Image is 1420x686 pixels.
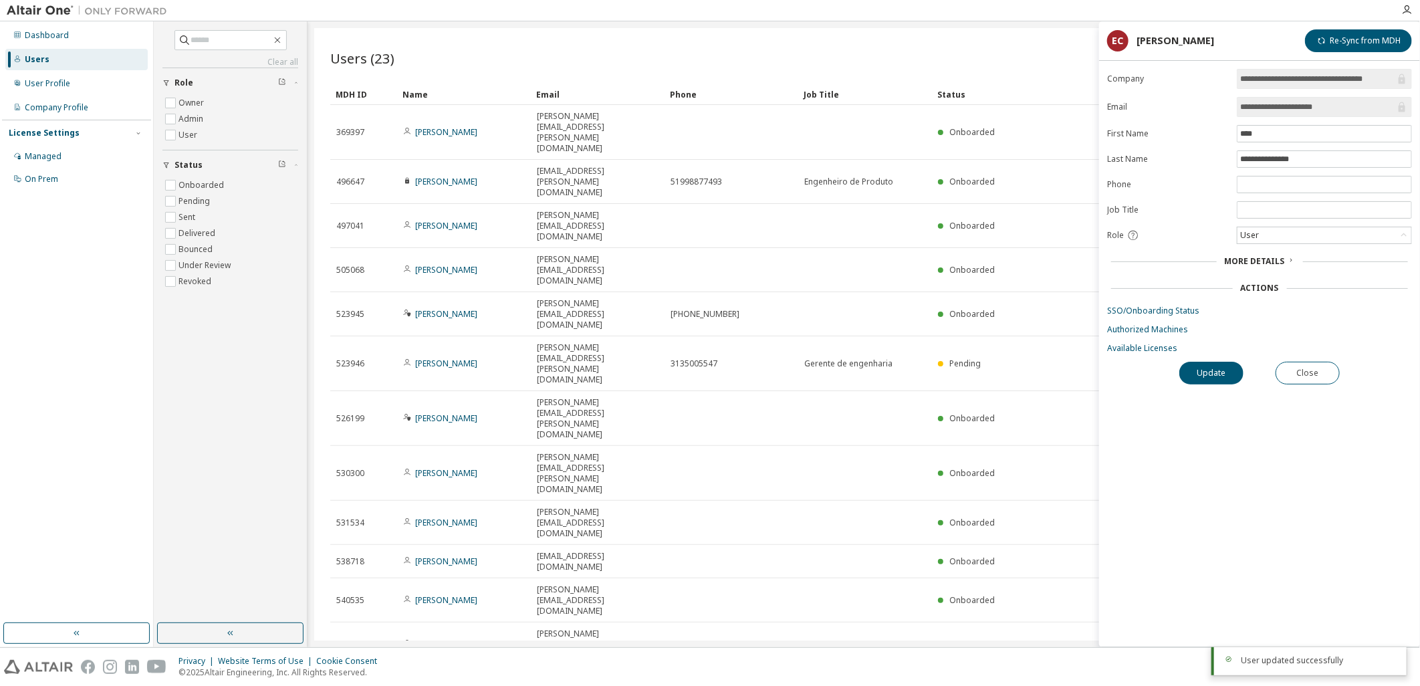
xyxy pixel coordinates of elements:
button: Role [162,68,298,98]
span: 540535 [336,595,364,606]
div: EC [1107,30,1129,51]
div: User updated successfully [1241,655,1396,666]
span: 505068 [336,265,364,275]
img: linkedin.svg [125,660,139,674]
span: Onboarded [949,126,995,138]
span: [PERSON_NAME][EMAIL_ADDRESS][DOMAIN_NAME] [537,628,659,661]
div: [PERSON_NAME] [1137,35,1214,46]
span: Onboarded [949,413,995,424]
span: More Details [1225,255,1285,267]
label: Phone [1107,179,1229,190]
label: Delivered [179,225,218,241]
label: Revoked [179,273,214,290]
div: Privacy [179,656,218,667]
div: On Prem [25,174,58,185]
span: Onboarded [949,308,995,320]
label: Pending [179,193,213,209]
span: Onboarded [949,639,995,650]
a: [PERSON_NAME] [415,308,477,320]
a: [PERSON_NAME] [415,517,477,528]
span: 497041 [336,221,364,231]
label: Admin [179,111,206,127]
span: [PERSON_NAME][EMAIL_ADDRESS][PERSON_NAME][DOMAIN_NAME] [537,111,659,154]
img: facebook.svg [81,660,95,674]
span: [PERSON_NAME][EMAIL_ADDRESS][PERSON_NAME][DOMAIN_NAME] [537,452,659,495]
label: Sent [179,209,198,225]
span: Role [1107,230,1124,241]
div: Company Profile [25,102,88,113]
span: 369397 [336,127,364,138]
label: Onboarded [179,177,227,193]
span: Onboarded [949,220,995,231]
span: [PERSON_NAME][EMAIL_ADDRESS][DOMAIN_NAME] [537,210,659,242]
div: Dashboard [25,30,69,41]
span: 496647 [336,177,364,187]
span: [PERSON_NAME][EMAIL_ADDRESS][DOMAIN_NAME] [537,254,659,286]
label: First Name [1107,128,1229,139]
div: User Profile [25,78,70,89]
span: 545610 [336,639,364,650]
span: Pending [949,358,981,369]
span: [EMAIL_ADDRESS][DOMAIN_NAME] [537,551,659,572]
img: altair_logo.svg [4,660,73,674]
span: [PERSON_NAME][EMAIL_ADDRESS][PERSON_NAME][DOMAIN_NAME] [537,397,659,440]
a: [PERSON_NAME] [415,413,477,424]
div: MDH ID [336,84,392,105]
a: [PERSON_NAME] [415,467,477,479]
label: Bounced [179,241,215,257]
label: User [179,127,200,143]
button: Update [1179,362,1244,384]
span: Onboarded [949,176,995,187]
span: [PERSON_NAME][EMAIL_ADDRESS][DOMAIN_NAME] [537,507,659,539]
span: [PERSON_NAME][EMAIL_ADDRESS][DOMAIN_NAME] [537,584,659,616]
a: [PERSON_NAME] [415,126,477,138]
span: Status [174,160,203,170]
span: Clear filter [278,160,286,170]
a: [PERSON_NAME] [415,639,477,650]
button: Close [1276,362,1340,384]
div: User [1237,227,1411,243]
span: 538718 [336,556,364,567]
label: Company [1107,74,1229,84]
a: [PERSON_NAME] [415,358,477,369]
span: [PHONE_NUMBER] [671,309,739,320]
span: 530300 [336,468,364,479]
span: Users (23) [330,49,394,68]
span: Gerente de engenharia [804,358,893,369]
div: Name [402,84,525,105]
a: [PERSON_NAME] [415,220,477,231]
img: Altair One [7,4,174,17]
span: [PERSON_NAME][EMAIL_ADDRESS][DOMAIN_NAME] [537,298,659,330]
p: © 2025 Altair Engineering, Inc. All Rights Reserved. [179,667,385,678]
span: 3135005547 [671,358,717,369]
a: SSO/Onboarding Status [1107,306,1412,316]
a: Authorized Machines [1107,324,1412,335]
span: Onboarded [949,517,995,528]
label: Last Name [1107,154,1229,164]
label: Email [1107,102,1229,112]
span: 523945 [336,309,364,320]
span: [PERSON_NAME][EMAIL_ADDRESS][PERSON_NAME][DOMAIN_NAME] [537,342,659,385]
div: Cookie Consent [316,656,385,667]
span: Role [174,78,193,88]
button: Status [162,150,298,180]
div: Managed [25,151,62,162]
div: Email [536,84,659,105]
div: Job Title [804,84,927,105]
a: Clear all [162,57,298,68]
a: [PERSON_NAME] [415,594,477,606]
a: [PERSON_NAME] [415,556,477,567]
img: youtube.svg [147,660,166,674]
span: Onboarded [949,556,995,567]
a: [PERSON_NAME] [415,264,477,275]
span: Engenheiro de Produto [804,177,893,187]
div: Phone [670,84,793,105]
div: User [1238,228,1261,243]
span: 51998877493 [671,177,722,187]
label: Under Review [179,257,233,273]
a: [PERSON_NAME] [415,176,477,187]
span: 526199 [336,413,364,424]
span: Onboarded [949,594,995,606]
button: Re-Sync from MDH [1305,29,1412,52]
div: Users [25,54,49,65]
